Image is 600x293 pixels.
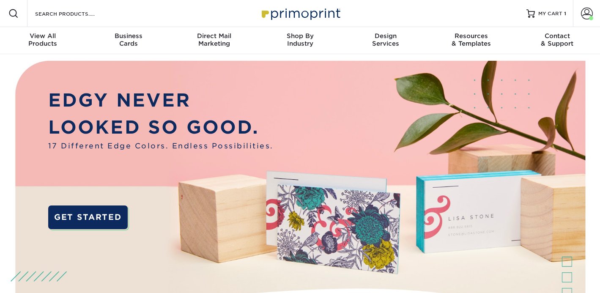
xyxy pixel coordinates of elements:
[429,27,515,54] a: Resources& Templates
[564,11,566,16] span: 1
[48,114,274,141] p: LOOKED SO GOOD.
[343,32,429,47] div: Services
[257,32,343,40] span: Shop By
[258,4,342,22] img: Primoprint
[48,87,274,114] p: EDGY NEVER
[514,32,600,47] div: & Support
[343,27,429,54] a: DesignServices
[34,8,117,19] input: SEARCH PRODUCTS.....
[86,27,172,54] a: BusinessCards
[171,32,257,47] div: Marketing
[171,27,257,54] a: Direct MailMarketing
[343,32,429,40] span: Design
[86,32,172,47] div: Cards
[48,141,274,152] span: 17 Different Edge Colors. Endless Possibilities.
[86,32,172,40] span: Business
[514,27,600,54] a: Contact& Support
[171,32,257,40] span: Direct Mail
[48,205,128,229] a: GET STARTED
[429,32,515,47] div: & Templates
[429,32,515,40] span: Resources
[514,32,600,40] span: Contact
[538,10,562,17] span: MY CART
[257,32,343,47] div: Industry
[257,27,343,54] a: Shop ByIndustry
